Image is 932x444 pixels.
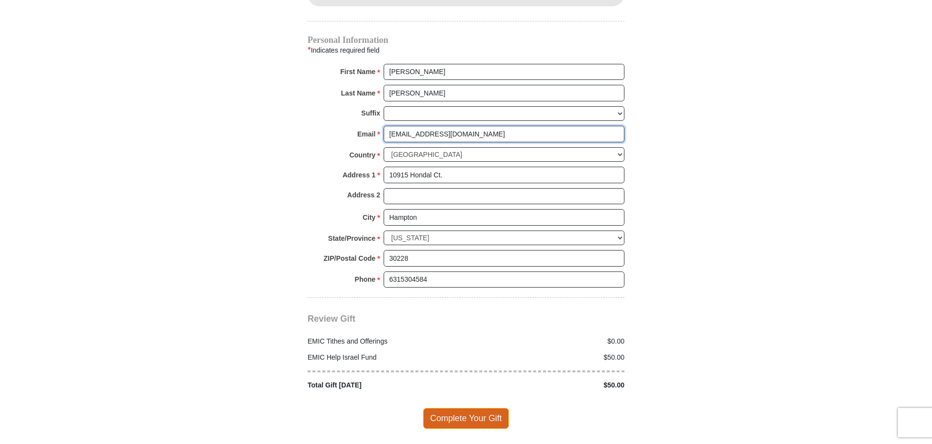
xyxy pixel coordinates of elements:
[308,36,624,44] h4: Personal Information
[466,380,630,390] div: $50.00
[324,251,376,265] strong: ZIP/Postal Code
[303,352,466,363] div: EMIC Help Israel Fund
[357,127,375,141] strong: Email
[361,106,380,120] strong: Suffix
[303,336,466,347] div: EMIC Tithes and Offerings
[343,168,376,182] strong: Address 1
[423,408,509,428] span: Complete Your Gift
[355,272,376,286] strong: Phone
[466,336,630,347] div: $0.00
[363,211,375,224] strong: City
[349,148,376,162] strong: Country
[308,314,355,324] span: Review Gift
[466,352,630,363] div: $50.00
[340,65,375,78] strong: First Name
[328,232,375,245] strong: State/Province
[308,44,624,57] div: Indicates required field
[341,86,376,100] strong: Last Name
[347,188,380,202] strong: Address 2
[303,380,466,390] div: Total Gift [DATE]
